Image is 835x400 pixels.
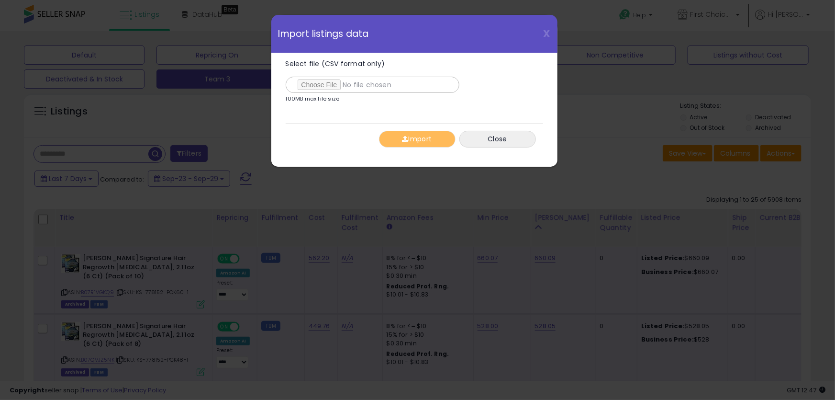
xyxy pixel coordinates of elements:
button: Import [379,131,456,148]
button: Close [459,131,536,148]
p: 100MB max file size [286,96,340,102]
span: Import listings data [278,29,369,38]
span: Select file (CSV format only) [286,59,385,69]
span: X [544,27,550,40]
